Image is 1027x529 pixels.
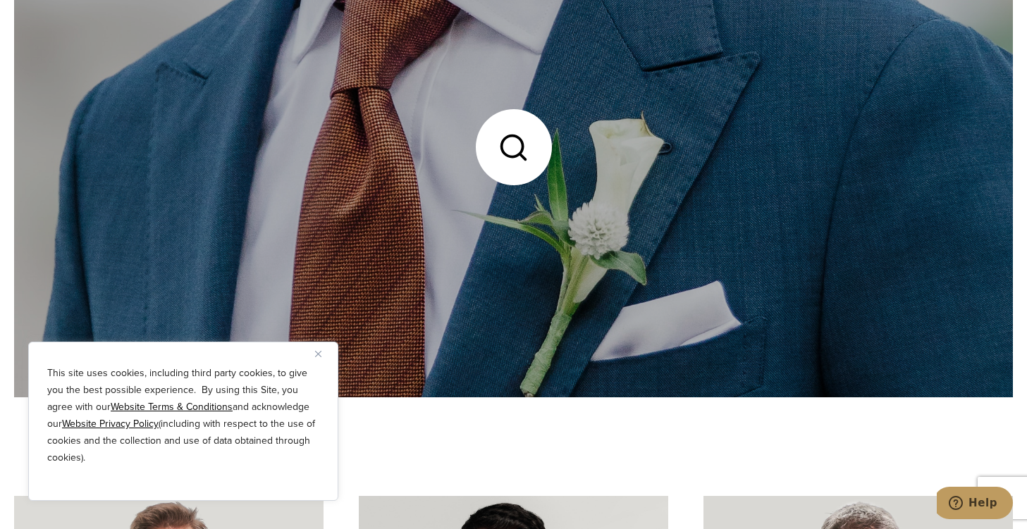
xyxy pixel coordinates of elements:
[937,487,1013,522] iframe: Opens a widget where you can chat to one of our agents
[47,365,319,466] p: This site uses cookies, including third party cookies, to give you the best possible experience. ...
[62,416,159,431] a: Website Privacy Policy
[315,351,321,357] img: Close
[315,345,332,362] button: Close
[111,399,233,414] a: Website Terms & Conditions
